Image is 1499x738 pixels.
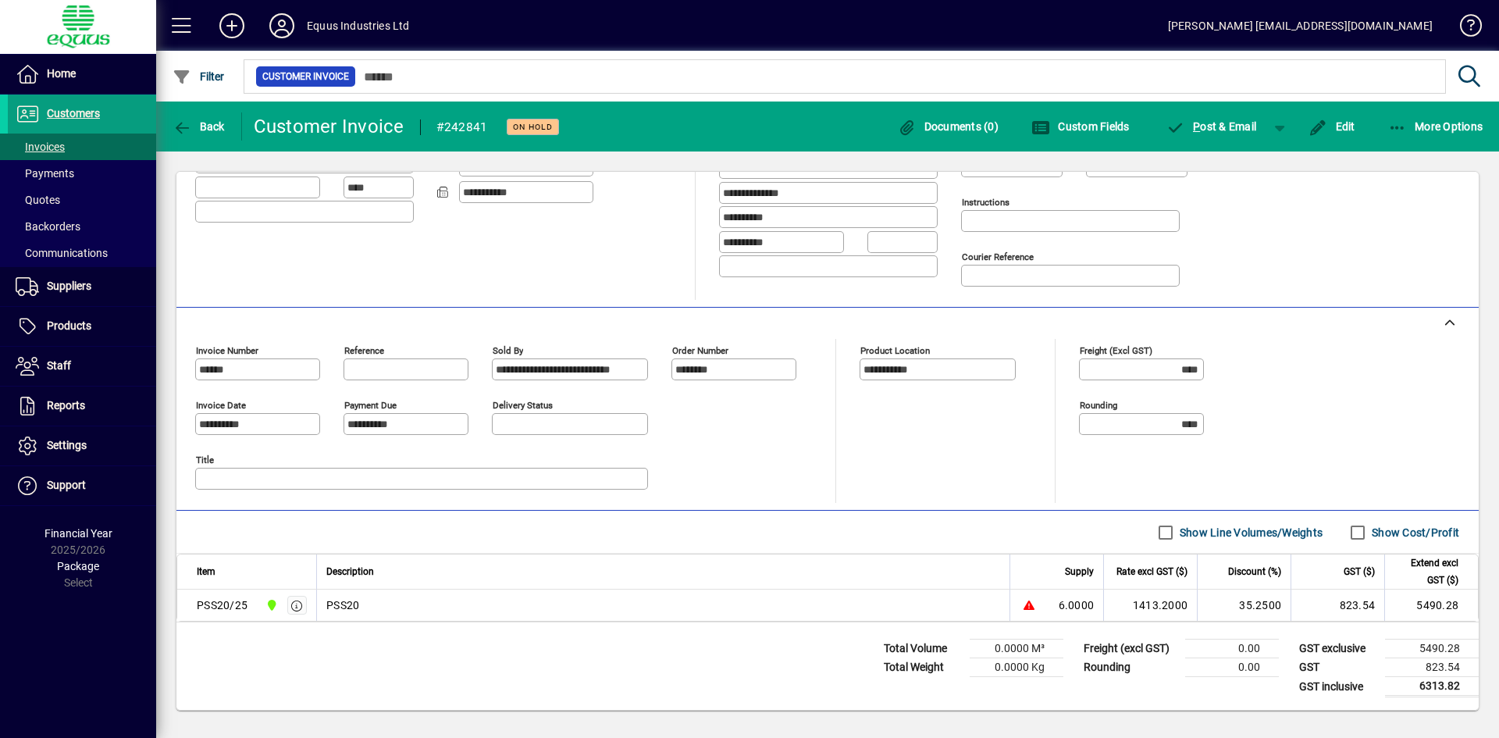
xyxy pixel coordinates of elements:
[326,597,359,613] span: PSS20
[1369,525,1459,540] label: Show Cost/Profit
[1185,658,1279,677] td: 0.00
[307,13,410,38] div: Equus Industries Ltd
[344,400,397,411] mat-label: Payment due
[262,69,349,84] span: Customer Invoice
[1166,120,1257,133] span: ost & Email
[47,439,87,451] span: Settings
[436,115,488,140] div: #242841
[513,122,553,132] span: On hold
[876,658,970,677] td: Total Weight
[16,167,74,180] span: Payments
[493,345,523,356] mat-label: Sold by
[47,280,91,292] span: Suppliers
[196,455,214,465] mat-label: Title
[1076,658,1185,677] td: Rounding
[197,597,247,613] div: PSS20/25
[8,466,156,505] a: Support
[1385,677,1479,697] td: 6313.82
[8,426,156,465] a: Settings
[1291,640,1385,658] td: GST exclusive
[1168,13,1433,38] div: [PERSON_NAME] [EMAIL_ADDRESS][DOMAIN_NAME]
[1388,120,1483,133] span: More Options
[1177,525,1323,540] label: Show Line Volumes/Weights
[1305,112,1359,141] button: Edit
[1076,640,1185,658] td: Freight (excl GST)
[16,194,60,206] span: Quotes
[1031,120,1130,133] span: Custom Fields
[8,134,156,160] a: Invoices
[1065,563,1094,580] span: Supply
[47,359,71,372] span: Staff
[1385,640,1479,658] td: 5490.28
[1197,590,1291,621] td: 35.2500
[1309,120,1355,133] span: Edit
[47,67,76,80] span: Home
[970,658,1063,677] td: 0.0000 Kg
[876,640,970,658] td: Total Volume
[207,12,257,40] button: Add
[197,563,215,580] span: Item
[196,400,246,411] mat-label: Invoice date
[47,107,100,119] span: Customers
[8,213,156,240] a: Backorders
[1185,640,1279,658] td: 0.00
[8,55,156,94] a: Home
[897,120,999,133] span: Documents (0)
[45,527,112,540] span: Financial Year
[1384,590,1478,621] td: 5490.28
[8,347,156,386] a: Staff
[1385,658,1479,677] td: 823.54
[860,345,930,356] mat-label: Product location
[173,70,225,83] span: Filter
[1116,563,1187,580] span: Rate excl GST ($)
[962,197,1009,208] mat-label: Instructions
[1113,597,1187,613] div: 1413.2000
[1384,112,1487,141] button: More Options
[1080,400,1117,411] mat-label: Rounding
[1394,554,1458,589] span: Extend excl GST ($)
[47,319,91,332] span: Products
[1027,112,1134,141] button: Custom Fields
[8,387,156,426] a: Reports
[169,62,229,91] button: Filter
[1448,3,1479,54] a: Knowledge Base
[57,560,99,572] span: Package
[47,399,85,412] span: Reports
[1344,563,1375,580] span: GST ($)
[672,345,728,356] mat-label: Order number
[8,187,156,213] a: Quotes
[344,345,384,356] mat-label: Reference
[493,400,553,411] mat-label: Delivery status
[262,597,280,614] span: 1B BLENHEIM
[1291,590,1384,621] td: 823.54
[1080,345,1152,356] mat-label: Freight (excl GST)
[156,112,242,141] app-page-header-button: Back
[970,640,1063,658] td: 0.0000 M³
[8,240,156,266] a: Communications
[8,160,156,187] a: Payments
[8,267,156,306] a: Suppliers
[254,114,404,139] div: Customer Invoice
[893,112,1002,141] button: Documents (0)
[962,251,1034,262] mat-label: Courier Reference
[16,220,80,233] span: Backorders
[1159,112,1265,141] button: Post & Email
[1228,563,1281,580] span: Discount (%)
[257,12,307,40] button: Profile
[1291,677,1385,697] td: GST inclusive
[196,345,258,356] mat-label: Invoice number
[16,247,108,259] span: Communications
[47,479,86,491] span: Support
[169,112,229,141] button: Back
[8,307,156,346] a: Products
[173,120,225,133] span: Back
[326,563,374,580] span: Description
[1291,658,1385,677] td: GST
[1059,597,1095,613] span: 6.0000
[16,141,65,153] span: Invoices
[1193,120,1200,133] span: P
